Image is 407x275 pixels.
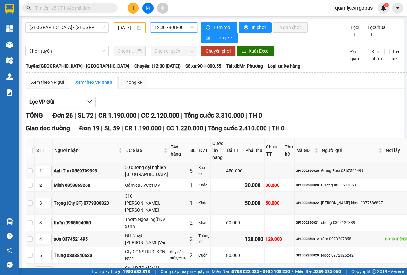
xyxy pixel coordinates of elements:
[198,220,210,226] div: Khác
[198,182,210,188] div: Khác
[134,62,181,69] span: Chuyến: (12:30 [DATE])
[266,199,282,206] div: 50.000
[381,5,386,11] img: icon-new-feature
[54,219,123,226] div: thơm 0985504050
[321,220,383,226] div: chung 0364126389
[292,270,293,273] span: ⚪️
[75,79,112,86] div: Xem theo VP nhận
[206,25,211,30] span: sync
[348,24,365,38] span: Lọc Đã TT
[296,253,319,258] div: GP1009250020
[190,235,196,243] div: 2
[189,138,197,163] th: SL
[273,22,308,33] button: In đơn chọn
[296,183,319,188] div: GP1009250028
[54,182,123,189] div: Minh 0858863268
[214,34,233,41] span: Thống kê
[226,219,243,226] div: 60.000
[346,268,347,275] span: |
[296,236,319,242] div: GP1009250012
[321,200,383,206] div: [PERSON_NAME] khoa 0377586827
[74,112,76,119] span: |
[87,99,92,104] span: down
[384,3,389,7] sup: 1
[314,269,341,274] strong: 0369 525 060
[245,112,247,119] span: |
[6,25,13,32] img: dashboard-icon
[160,6,165,10] span: aim
[125,182,168,189] div: Gầm cầu vượt ĐV
[7,233,13,239] span: question-circle
[295,231,320,247] td: GP1009250012
[295,215,320,231] td: GP1009250021
[26,6,31,10] span: search
[295,192,320,215] td: GP1009250022
[272,125,285,132] span: TH 0
[79,125,100,132] span: Đơn 19
[163,125,165,132] span: |
[118,24,136,31] input: 10/09/2025
[121,125,123,132] span: |
[126,147,162,154] span: ĐC Giao
[369,48,384,62] span: Kho nhận
[29,23,105,32] span: Hà Nội - Phủ Lý
[26,112,43,119] span: TỔNG
[125,164,168,178] div: 50 đường đại nghiệp [GEOGRAPHIC_DATA]
[197,138,211,163] th: ĐVT
[138,112,140,119] span: |
[131,6,135,10] span: plus
[35,138,53,163] th: STT
[226,62,263,69] span: Tài xế: Mr. Phương
[146,6,150,10] span: file-add
[125,125,162,132] span: CR 1.190.000
[184,112,244,119] span: Tổng cước 3.310.000
[35,4,110,11] input: Tìm tên, số ĐT hoặc mã đơn
[101,125,103,132] span: |
[205,125,206,132] span: |
[321,182,383,188] div: Dương 0868613063
[208,125,267,132] span: Tổng cước 2.410.000
[190,251,196,259] div: 2
[95,112,97,119] span: |
[29,98,54,106] span: Lọc VP Gửi
[78,112,93,119] span: SL 72
[295,163,320,179] td: GP1009250026
[6,41,13,48] img: warehouse-icon
[125,232,168,246] div: NH Nhật [PERSON_NAME]Văn
[54,147,117,154] span: Người nhận
[296,147,314,154] span: Mã GD
[190,181,196,189] div: 1
[226,167,243,174] div: 450.000
[6,89,13,96] img: solution-icon
[6,73,13,80] img: warehouse-icon
[385,3,387,7] span: 1
[232,269,290,274] strong: 0708 023 035 - 0935 103 250
[252,24,266,31] span: In phơi
[321,168,383,174] div: Giang Post 0367560499
[198,233,210,245] div: Thùng xốp
[155,23,193,32] span: 12:30 - 90H-000.55
[98,112,136,119] span: CR 1.190.000
[295,179,320,192] td: GP1009250028
[161,268,210,275] span: Cung cấp máy in - giấy in:
[155,268,156,275] span: |
[242,49,246,54] span: download
[283,138,295,163] th: Thu hộ
[249,47,269,54] span: Xuất Excel
[157,3,168,14] button: aim
[5,4,14,14] img: logo-vxr
[390,48,403,62] span: Trên xe
[104,125,120,132] span: SL 59
[54,235,123,242] div: sơn 0374521495
[239,22,272,33] button: printerIn phơi
[125,248,168,262] div: Cty CONSTRUC KCN ĐV 2
[54,199,123,206] div: Trọng (Cty 3F) 0779300320
[321,252,383,258] div: Ngọc 0972825242
[26,125,70,132] span: Giao dọc đường
[245,199,263,207] div: 50.000
[295,268,341,275] span: Miền Bắc
[225,138,244,163] th: Đã TT
[54,252,123,259] div: Trung 0338840623
[198,252,210,258] div: Cuộn
[245,181,263,189] div: 30.000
